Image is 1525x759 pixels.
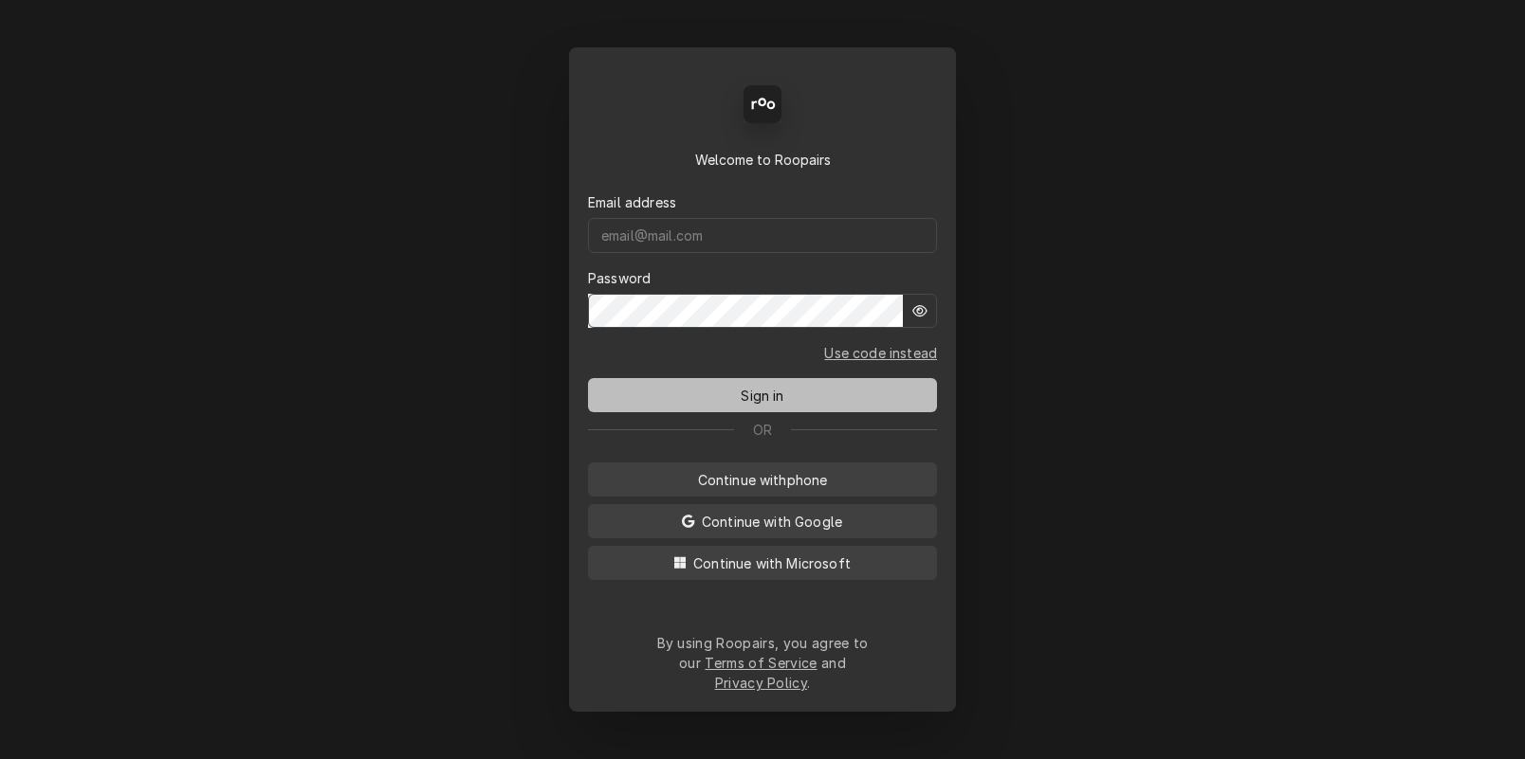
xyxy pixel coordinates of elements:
span: Continue with Microsoft [689,553,854,573]
button: Continue with Google [588,504,937,538]
span: Continue with Google [698,512,846,532]
button: Sign in [588,378,937,412]
a: Privacy Policy [715,675,807,691]
div: Welcome to Roopairs [588,150,937,170]
div: Or [588,420,937,440]
div: By using Roopairs, you agree to our and . [656,633,869,693]
a: Terms of Service [705,655,817,671]
span: Sign in [737,386,787,406]
button: Continue with Microsoft [588,546,937,580]
label: Email address [588,192,676,212]
button: Continue withphone [588,462,937,497]
a: Go to Email and code form [824,343,937,363]
label: Password [588,268,651,288]
span: Continue with phone [694,470,832,490]
input: email@mail.com [588,218,937,253]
